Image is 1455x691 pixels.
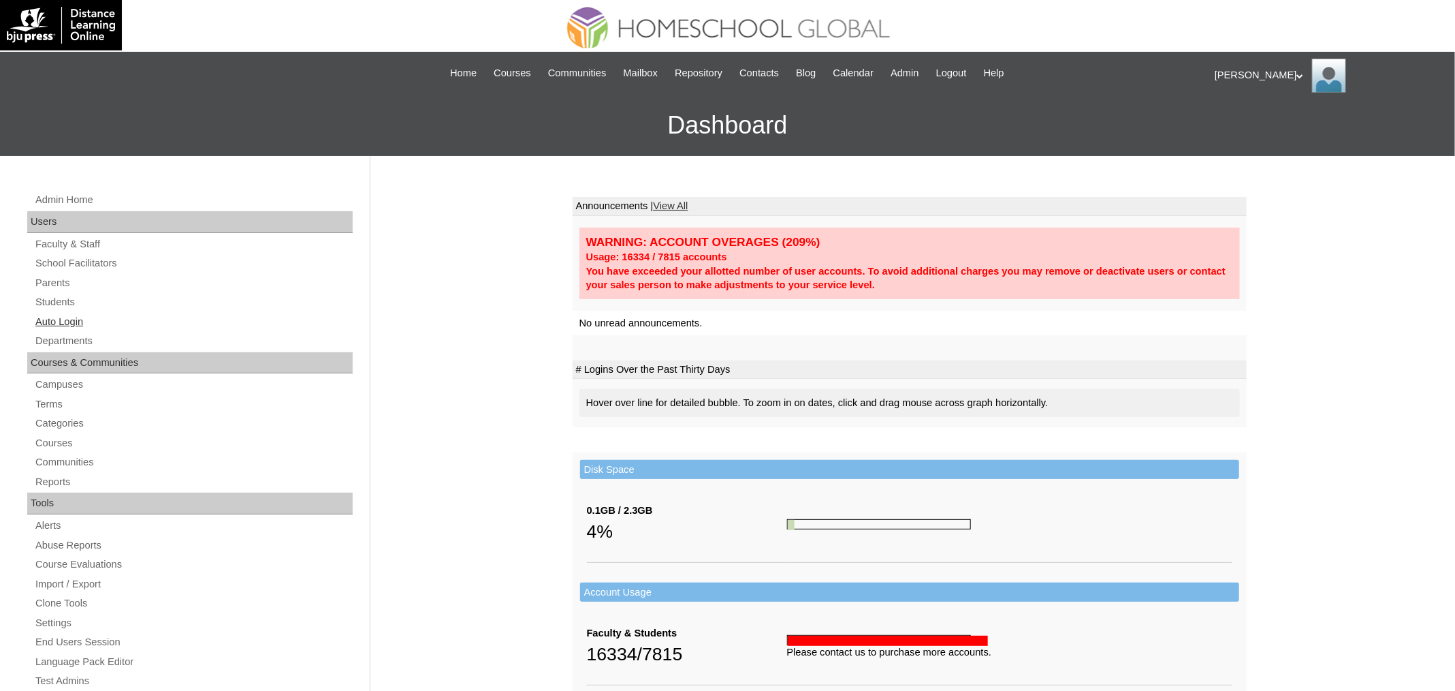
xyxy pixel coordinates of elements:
[34,191,353,209] a: Admin Home
[668,65,729,81] a: Repository
[34,556,353,573] a: Course Evaluations
[494,65,531,81] span: Courses
[587,518,787,545] div: 4%
[827,65,880,81] a: Calendar
[34,576,353,593] a: Import / Export
[34,275,353,292] a: Parents
[929,65,974,81] a: Logout
[586,251,727,262] strong: Usage: 16334 / 7815 accounts
[34,517,353,534] a: Alerts
[34,634,353,651] a: End Users Session
[733,65,786,81] a: Contacts
[541,65,613,81] a: Communities
[586,264,1233,292] div: You have exceeded your allotted number of user accounts. To avoid additional charges you may remo...
[34,376,353,393] a: Campuses
[34,435,353,452] a: Courses
[739,65,779,81] span: Contacts
[27,352,353,374] div: Courses & Communities
[587,641,787,668] div: 16334/7815
[675,65,722,81] span: Repository
[487,65,538,81] a: Courses
[34,454,353,471] a: Communities
[936,65,967,81] span: Logout
[573,311,1247,336] td: No unread announcements.
[653,200,688,211] a: View All
[34,396,353,413] a: Terms
[789,65,822,81] a: Blog
[787,645,1232,660] div: Please contact us to purchase more accounts.
[34,313,353,331] a: Auto Login
[34,537,353,554] a: Abuse Reports
[548,65,607,81] span: Communities
[884,65,926,81] a: Admin
[34,333,353,350] a: Departments
[580,460,1239,480] td: Disk Space
[587,504,787,518] div: 0.1GB / 2.3GB
[34,294,353,311] a: Students
[443,65,483,81] a: Home
[977,65,1011,81] a: Help
[573,360,1247,380] td: # Logins Over the Past Thirty Days
[984,65,1004,81] span: Help
[891,65,919,81] span: Admin
[796,65,816,81] span: Blog
[34,474,353,491] a: Reports
[7,95,1448,156] h3: Dashboard
[586,234,1233,250] div: WARNING: ACCOUNT OVERAGES (209%)
[580,583,1239,602] td: Account Usage
[450,65,477,81] span: Home
[587,626,787,641] div: Faculty & Students
[34,595,353,612] a: Clone Tools
[34,415,353,432] a: Categories
[624,65,658,81] span: Mailbox
[34,673,353,690] a: Test Admins
[34,615,353,632] a: Settings
[833,65,874,81] span: Calendar
[27,493,353,515] div: Tools
[1312,59,1346,93] img: Ariane Ebuen
[27,211,353,233] div: Users
[34,236,353,253] a: Faculty & Staff
[617,65,665,81] a: Mailbox
[34,255,353,272] a: School Facilitators
[573,197,1247,216] td: Announcements |
[579,389,1240,417] div: Hover over line for detailed bubble. To zoom in on dates, click and drag mouse across graph horiz...
[1215,59,1441,93] div: [PERSON_NAME]
[7,7,115,44] img: logo-white.png
[34,654,353,671] a: Language Pack Editor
